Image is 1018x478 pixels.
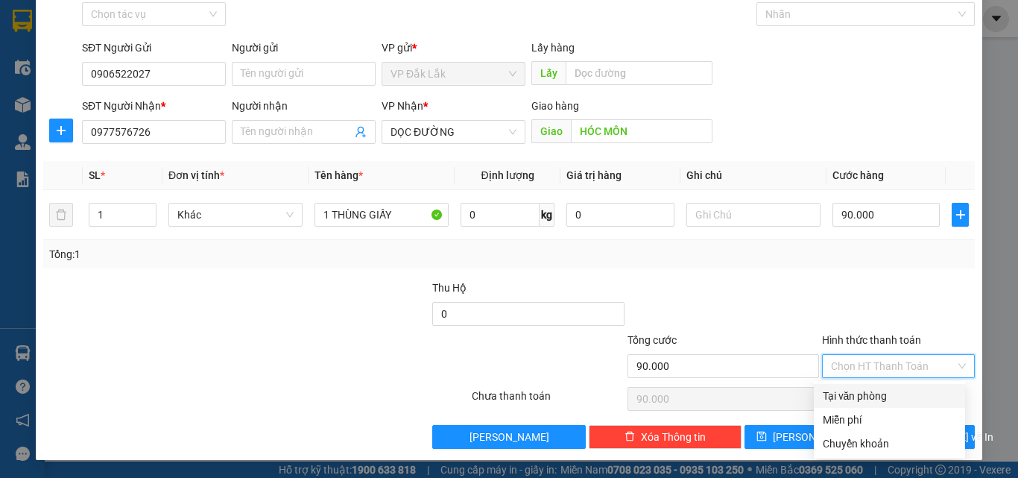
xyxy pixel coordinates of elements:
span: plus [50,125,72,136]
span: [PERSON_NAME] [470,429,549,445]
div: Người gửi [232,40,376,56]
span: kg [540,203,554,227]
input: Ghi Chú [686,203,821,227]
span: Lấy [531,61,566,85]
span: delete [625,431,635,443]
button: [PERSON_NAME] [432,425,585,449]
button: plus [49,119,73,142]
input: Dọc đường [566,61,712,85]
div: SĐT Người Nhận [82,98,226,114]
span: Xóa Thông tin [641,429,706,445]
span: Giá trị hàng [566,169,622,181]
input: Dọc đường [571,119,712,143]
span: plus [952,209,968,221]
span: Lấy hàng [531,42,575,54]
div: Chuyển khoản [823,435,956,452]
span: Đơn vị tính [168,169,224,181]
button: delete [49,203,73,227]
span: Thu Hộ [432,282,467,294]
label: Hình thức thanh toán [822,334,921,346]
div: VP gửi [382,40,525,56]
span: save [756,431,767,443]
input: 0 [566,203,674,227]
span: Giao [531,119,571,143]
button: printer[PERSON_NAME] và In [861,425,975,449]
span: Giao hàng [531,100,579,112]
div: Tổng: 1 [49,246,394,262]
span: Tên hàng [314,169,363,181]
span: Định lượng [481,169,534,181]
button: save[PERSON_NAME] [744,425,859,449]
span: VP Đắk Lắk [391,63,516,85]
button: plus [952,203,969,227]
div: Tại văn phòng [823,388,956,404]
span: Khác [177,204,294,226]
div: Miễn phí [823,412,956,428]
span: user-add [355,126,367,138]
span: DỌC ĐƯỜNG [391,121,516,143]
span: VP Nhận [382,100,423,112]
div: SĐT Người Gửi [82,40,226,56]
span: SL [89,169,101,181]
th: Ghi chú [680,161,826,190]
span: Cước hàng [832,169,884,181]
button: deleteXóa Thông tin [589,425,742,449]
div: Người nhận [232,98,376,114]
div: Chưa thanh toán [470,388,626,414]
input: VD: Bàn, Ghế [314,203,449,227]
span: [PERSON_NAME] [773,429,853,445]
span: Tổng cước [627,334,677,346]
